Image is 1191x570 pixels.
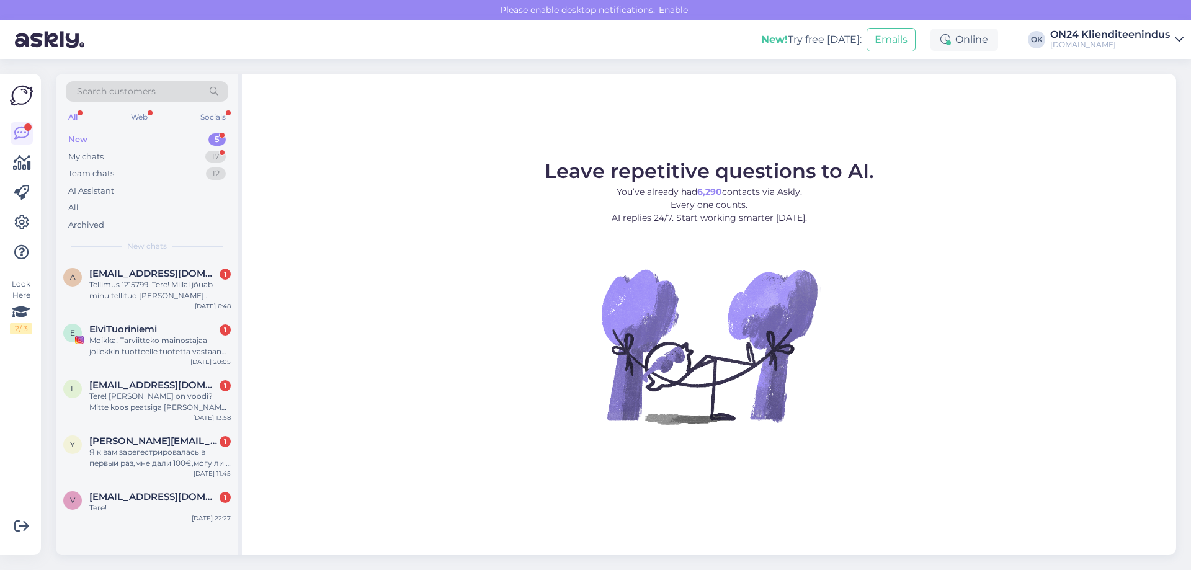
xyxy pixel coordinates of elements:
[867,28,916,51] button: Emails
[89,380,218,391] span: liisa1404@gmail.com
[220,269,231,280] div: 1
[195,301,231,311] div: [DATE] 6:48
[1050,40,1170,50] div: [DOMAIN_NAME]
[71,384,75,393] span: l
[192,514,231,523] div: [DATE] 22:27
[655,4,692,16] span: Enable
[220,380,231,391] div: 1
[220,492,231,503] div: 1
[77,85,156,98] span: Search customers
[68,219,104,231] div: Archived
[220,324,231,336] div: 1
[89,391,231,413] div: Tere! [PERSON_NAME] on voodi? Mitte koos peatsiga [PERSON_NAME] [PERSON_NAME] on põrandast voodi ...
[206,167,226,180] div: 12
[545,185,874,225] p: You’ve already had contacts via Askly. Every one counts. AI replies 24/7. Start working smarter [...
[761,33,788,45] b: New!
[128,109,150,125] div: Web
[68,202,79,214] div: All
[68,151,104,163] div: My chats
[1028,31,1045,48] div: OK
[1050,30,1184,50] a: ON24 Klienditeenindus[DOMAIN_NAME]
[89,502,231,514] div: Tere!
[70,272,76,282] span: a
[194,469,231,478] div: [DATE] 11:45
[597,234,821,458] img: No Chat active
[89,435,218,447] span: yekaterina.yegorova.03@bk.ru
[545,159,874,183] span: Leave repetitive questions to AI.
[10,84,33,107] img: Askly Logo
[68,133,87,146] div: New
[220,436,231,447] div: 1
[697,186,722,197] b: 6,290
[205,151,226,163] div: 17
[89,324,157,335] span: ElviTuoriniemi
[89,268,218,279] span: arvo.vabrit@gmail.com
[68,185,114,197] div: AI Assistant
[193,413,231,422] div: [DATE] 13:58
[1050,30,1170,40] div: ON24 Klienditeenindus
[10,278,32,334] div: Look Here
[89,447,231,469] div: Я к вам зарегестрировалась в первый раз,мне дали 100€,могу ли я потратить их на первый свой заказ?
[10,323,32,334] div: 2 / 3
[66,109,80,125] div: All
[208,133,226,146] div: 5
[89,491,218,502] span: vjyrgenson@gmail.com
[127,241,167,252] span: New chats
[930,29,998,51] div: Online
[190,357,231,367] div: [DATE] 20:05
[68,167,114,180] div: Team chats
[70,328,75,337] span: E
[70,496,75,505] span: v
[89,279,231,301] div: Tellimus 1215799. Tere! Millal jõuab minu tellitud [PERSON_NAME] minuni?
[89,335,231,357] div: Moikka! Tarviitteko mainostajaa jollekkin tuotteelle tuotetta vastaan tänne someen? 💞 Kuvat, vide...
[198,109,228,125] div: Socials
[761,32,862,47] div: Try free [DATE]:
[70,440,75,449] span: y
